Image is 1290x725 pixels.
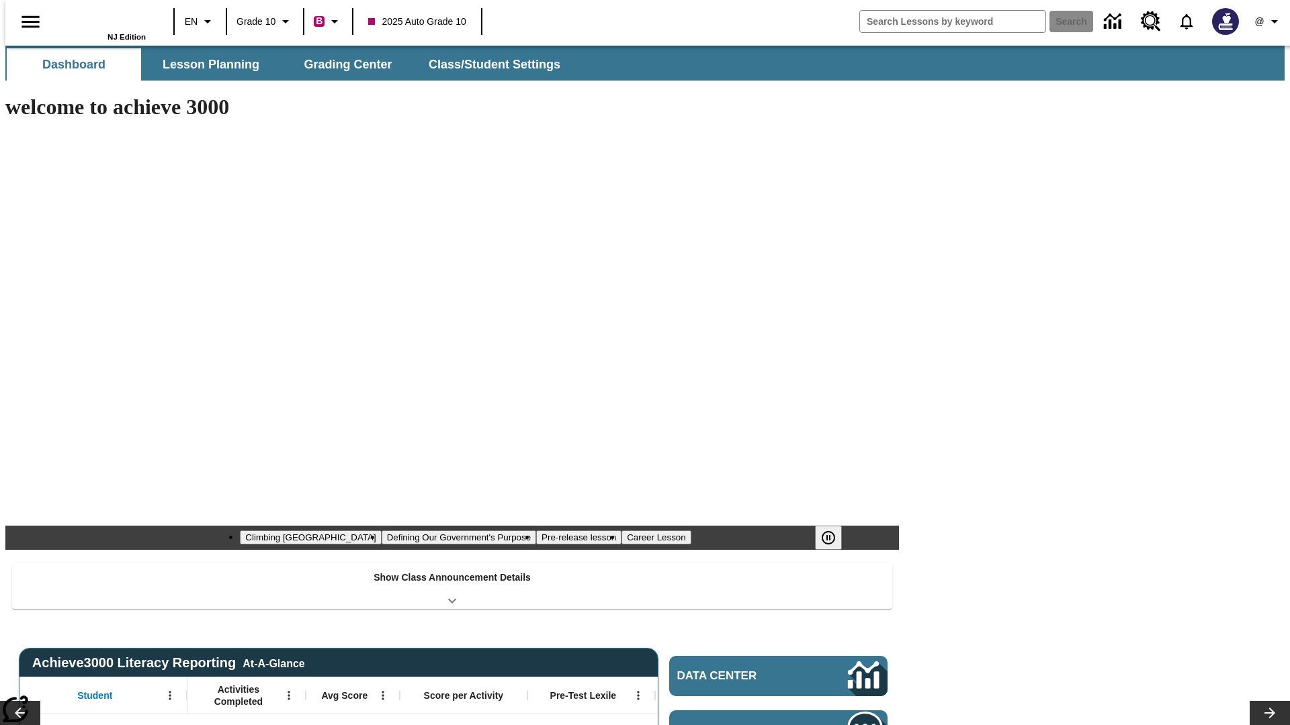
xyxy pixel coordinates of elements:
[418,48,571,81] button: Class/Student Settings
[1204,4,1247,39] button: Select a new avatar
[7,48,141,81] button: Dashboard
[429,57,560,72] span: Class/Student Settings
[316,13,322,30] span: B
[58,5,146,41] div: Home
[11,2,50,42] button: Open side menu
[194,683,283,708] span: Activities Completed
[374,571,531,585] p: Show Class Announcement Details
[1096,3,1133,40] a: Data Center
[1254,15,1264,29] span: @
[550,689,617,702] span: Pre-Test Lexile
[424,689,504,702] span: Score per Activity
[382,530,536,544] button: Slide 2 Defining Our Government's Purpose
[677,669,803,683] span: Data Center
[107,33,146,41] span: NJ Edition
[815,526,842,550] button: Pause
[373,685,393,706] button: Open Menu
[32,655,305,671] span: Achieve3000 Literacy Reporting
[321,689,368,702] span: Avg Score
[628,685,648,706] button: Open Menu
[304,57,392,72] span: Grading Center
[240,530,381,544] button: Slide 1 Climbing Mount Tai
[5,95,899,119] h1: welcome to achieve 3000
[231,9,299,34] button: Grade: Grade 10, Select a grade
[621,530,691,544] button: Slide 4 Career Lesson
[308,9,348,34] button: Boost Class color is violet red. Change class color
[185,15,198,29] span: EN
[58,6,146,33] a: Home
[12,563,892,609] div: Show Class Announcement Details
[815,526,855,550] div: Pause
[236,15,275,29] span: Grade 10
[860,11,1045,32] input: search field
[163,57,259,72] span: Lesson Planning
[281,48,415,81] button: Grading Center
[5,48,572,81] div: SubNavbar
[243,655,304,670] div: At-A-Glance
[669,656,888,696] a: Data Center
[144,48,278,81] button: Lesson Planning
[160,685,180,706] button: Open Menu
[368,15,466,29] span: 2025 Auto Grade 10
[77,689,112,702] span: Student
[279,685,299,706] button: Open Menu
[1212,8,1239,35] img: Avatar
[1250,701,1290,725] button: Lesson carousel, Next
[179,9,222,34] button: Language: EN, Select a language
[536,530,621,544] button: Slide 3 Pre-release lesson
[1169,4,1204,39] a: Notifications
[5,46,1285,81] div: SubNavbar
[42,57,105,72] span: Dashboard
[1133,3,1169,40] a: Resource Center, Will open in new tab
[1247,9,1290,34] button: Profile/Settings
